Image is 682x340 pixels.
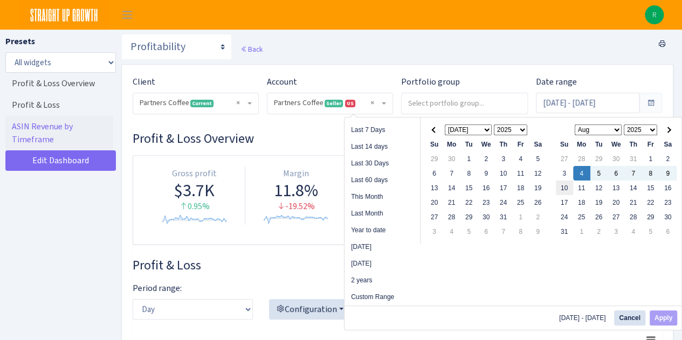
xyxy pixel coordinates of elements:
td: 12 [590,181,608,195]
th: We [478,137,495,151]
td: 3 [556,166,573,181]
td: 30 [443,151,460,166]
td: 28 [443,210,460,224]
td: 29 [642,210,659,224]
li: [DATE] [345,239,420,255]
td: 14 [443,181,460,195]
td: 7 [495,224,512,239]
li: Custom Range [345,289,420,306]
label: Presets [5,35,35,48]
span: Seller [325,100,343,107]
td: 13 [608,181,625,195]
th: Sa [529,137,547,151]
th: Mo [573,137,590,151]
td: 9 [529,224,547,239]
td: 14 [625,181,642,195]
td: 23 [478,195,495,210]
li: Last 14 days [345,138,420,155]
td: 28 [625,210,642,224]
span: US [345,100,355,107]
td: 24 [556,210,573,224]
td: 7 [625,166,642,181]
td: 5 [529,151,547,166]
td: 21 [443,195,460,210]
label: Portfolio group [401,75,460,88]
div: 0.95% [148,200,240,213]
th: We [608,137,625,151]
th: Tu [460,137,478,151]
td: 17 [556,195,573,210]
td: 2 [478,151,495,166]
td: 17 [495,181,512,195]
a: Profit & Loss [5,94,113,116]
td: 26 [529,195,547,210]
td: 23 [659,195,677,210]
td: 11 [573,181,590,195]
td: 16 [478,181,495,195]
div: Gross profit [148,168,240,180]
span: Partners Coffee <span class="badge badge-success">Current</span> [140,98,245,108]
td: 25 [573,210,590,224]
li: Last 7 Days [345,122,420,138]
th: Th [625,137,642,151]
th: Sa [659,137,677,151]
button: Configuration [269,299,350,320]
td: 9 [478,166,495,181]
td: 2 [590,224,608,239]
td: 20 [426,195,443,210]
button: Toggle navigation [114,6,141,24]
span: Current [190,100,213,107]
a: Back [240,44,263,54]
li: Year to date [345,222,420,239]
td: 5 [460,224,478,239]
label: Period range: [133,282,182,295]
td: 29 [426,151,443,166]
div: 11.8% [250,180,342,200]
li: Last Month [345,205,420,222]
td: 2 [529,210,547,224]
th: Fr [642,137,659,151]
td: 15 [642,181,659,195]
li: Last 60 days [345,172,420,189]
td: 18 [573,195,590,210]
div: -19.52% [250,200,342,213]
td: 15 [460,181,478,195]
span: Partners Coffee <span class="badge badge-success">Seller</span><span class="badge badge-danger" d... [267,93,392,114]
td: 4 [573,166,590,181]
th: Fr [512,137,529,151]
td: 8 [460,166,478,181]
td: 8 [642,166,659,181]
span: Partners Coffee <span class="badge badge-success">Seller</span><span class="badge badge-danger" d... [274,98,380,108]
div: Margin [250,168,342,180]
td: 27 [556,151,573,166]
td: 25 [512,195,529,210]
li: This Month [345,189,420,205]
td: 5 [642,224,659,239]
td: 29 [460,210,478,224]
th: Tu [590,137,608,151]
a: ASIN Revenue by Timeframe [5,116,113,150]
td: 7 [443,166,460,181]
h3: Widget #30 [133,131,662,147]
td: 27 [426,210,443,224]
label: Client [133,75,155,88]
input: Select portfolio group... [402,93,527,113]
td: 3 [495,151,512,166]
td: 1 [642,151,659,166]
td: 3 [608,224,625,239]
th: Su [426,137,443,151]
td: 6 [478,224,495,239]
td: 28 [573,151,590,166]
td: 24 [495,195,512,210]
td: 31 [625,151,642,166]
td: 5 [590,166,608,181]
td: 9 [659,166,677,181]
td: 1 [460,151,478,166]
td: 6 [426,166,443,181]
td: 8 [512,224,529,239]
td: 11 [512,166,529,181]
li: Last 30 Days [345,155,420,172]
label: Account [267,75,297,88]
button: Cancel [614,310,645,325]
td: 18 [512,181,529,195]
